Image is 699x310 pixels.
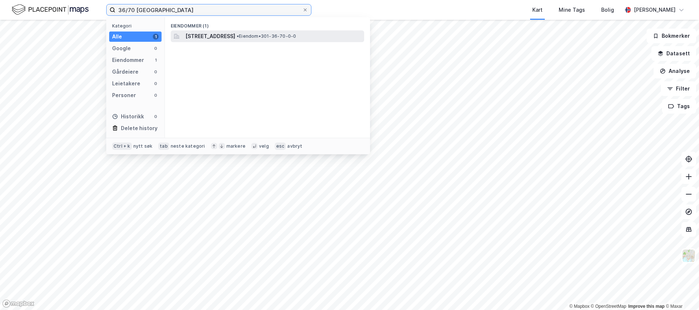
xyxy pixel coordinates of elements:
div: markere [226,143,245,149]
div: Delete history [121,124,158,133]
div: 0 [153,92,159,98]
div: Kontrollprogram for chat [662,275,699,310]
div: tab [158,143,169,150]
span: • [237,33,239,39]
div: velg [259,143,269,149]
button: Datasett [651,46,696,61]
div: 0 [153,45,159,51]
button: Filter [661,81,696,96]
iframe: Chat Widget [662,275,699,310]
button: Analyse [654,64,696,78]
div: Alle [112,32,122,41]
div: Kart [532,5,543,14]
div: Eiendommer [112,56,144,64]
div: Bolig [601,5,614,14]
div: [PERSON_NAME] [634,5,676,14]
div: Personer [112,91,136,100]
div: neste kategori [171,143,205,149]
div: Gårdeiere [112,67,138,76]
div: 1 [153,57,159,63]
a: Mapbox homepage [2,299,34,308]
button: Bokmerker [647,29,696,43]
span: Eiendom • 301-36-70-0-0 [237,33,296,39]
span: [STREET_ADDRESS] [185,32,235,41]
div: 0 [153,114,159,119]
input: Søk på adresse, matrikkel, gårdeiere, leietakere eller personer [115,4,302,15]
div: Mine Tags [559,5,585,14]
div: 0 [153,69,159,75]
div: Eiendommer (1) [165,17,370,30]
img: Z [682,249,696,263]
div: 0 [153,81,159,86]
a: Mapbox [569,304,589,309]
img: logo.f888ab2527a4732fd821a326f86c7f29.svg [12,3,89,16]
button: Tags [662,99,696,114]
div: avbryt [287,143,302,149]
div: Kategori [112,23,162,29]
div: Google [112,44,131,53]
a: Improve this map [628,304,665,309]
div: Leietakere [112,79,140,88]
div: Ctrl + k [112,143,132,150]
div: Historikk [112,112,144,121]
div: 1 [153,34,159,40]
a: OpenStreetMap [591,304,626,309]
div: nytt søk [133,143,153,149]
div: esc [275,143,286,150]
